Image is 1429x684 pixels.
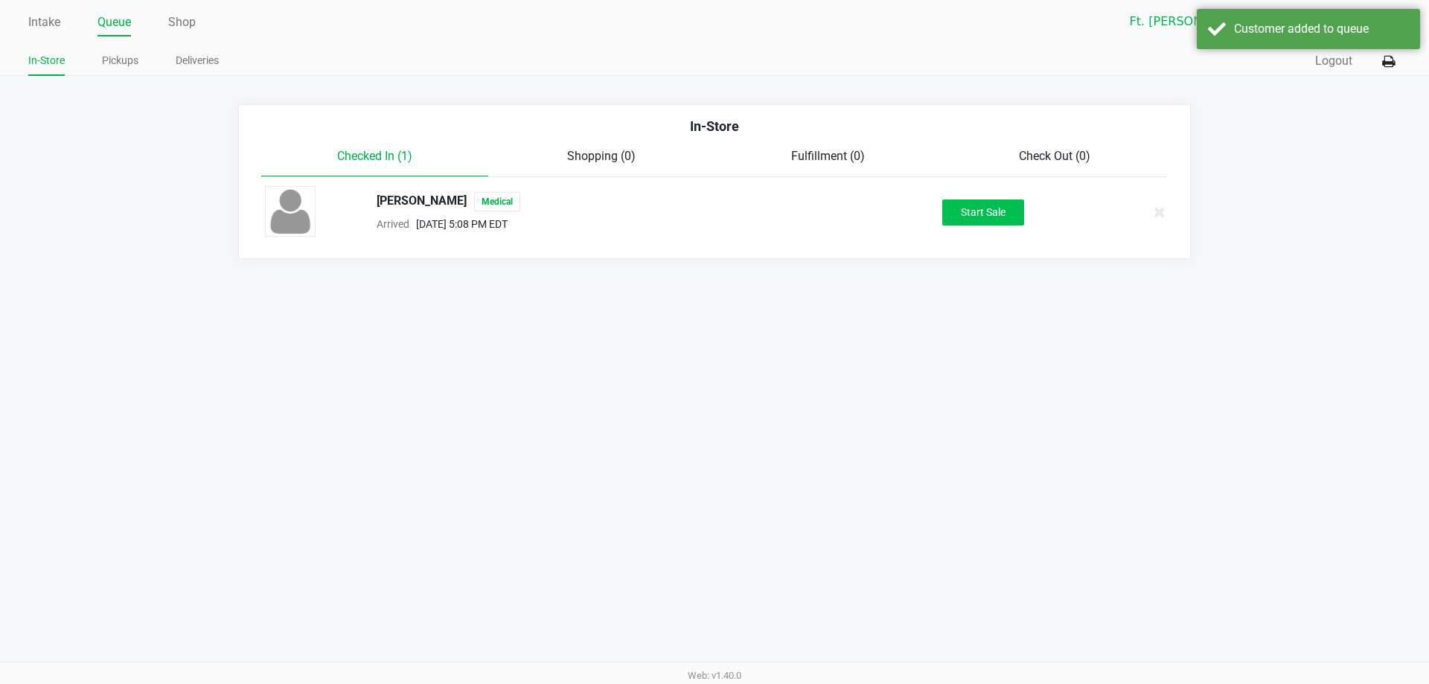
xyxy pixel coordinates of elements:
span: [DATE] 5:08 PM EDT [409,218,508,230]
a: Pickups [102,51,138,70]
div: Customer added to queue [1234,20,1409,38]
span: Fulfillment (0) [791,149,865,163]
button: Start Sale [942,199,1024,226]
a: In-Store [28,51,65,70]
span: Medical [474,192,520,211]
a: Shop [168,12,196,33]
span: Shopping (0) [567,149,636,163]
span: Checked In (1) [337,149,412,163]
a: Queue [97,12,131,33]
span: In-Store [690,118,739,134]
span: Web: v1.40.0 [688,670,741,681]
a: Deliveries [176,51,219,70]
a: Intake [28,12,60,33]
button: Logout [1315,52,1352,70]
span: Check Out (0) [1019,149,1090,163]
span: Ft. [PERSON_NAME] [1130,13,1275,31]
span: Arrived [377,218,409,230]
button: Select [1284,8,1305,35]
